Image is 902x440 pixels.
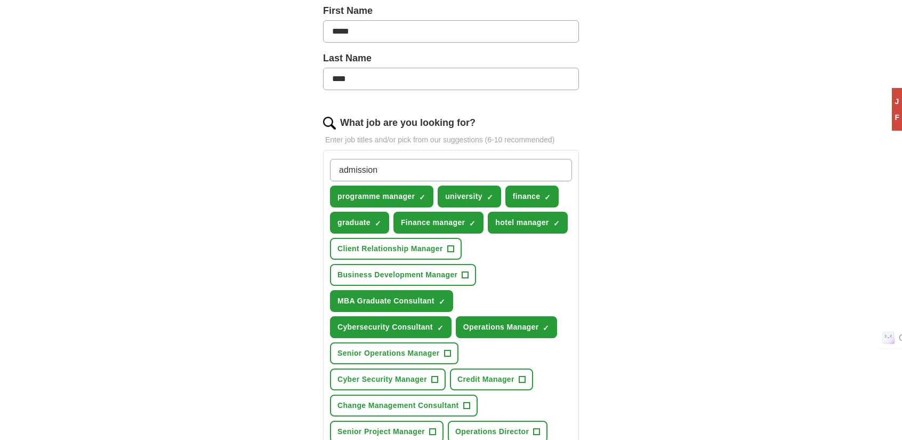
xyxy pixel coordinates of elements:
[375,219,381,228] span: ✓
[439,298,445,306] span: ✓
[337,243,443,254] span: Client Relationship Manager
[323,4,579,18] label: First Name
[323,51,579,66] label: Last Name
[437,324,444,332] span: ✓
[330,342,458,364] button: Senior Operations Manager
[393,212,484,234] button: Finance manager✓
[337,269,457,281] span: Business Development Manager
[330,264,476,286] button: Business Development Manager
[330,316,452,338] button: Cybersecurity Consultant✓
[457,374,514,385] span: Credit Manager
[337,426,425,437] span: Senior Project Manager
[401,217,465,228] span: Finance manager
[543,324,549,332] span: ✓
[337,295,434,307] span: MBA Graduate Consultant
[337,374,427,385] span: Cyber Security Manager
[323,134,579,146] p: Enter job titles and/or pick from our suggestions (6-10 recommended)
[337,400,459,411] span: Change Management Consultant
[488,212,567,234] button: hotel manager✓
[450,369,533,390] button: Credit Manager
[337,348,440,359] span: Senior Operations Manager
[330,212,389,234] button: graduate✓
[330,159,572,181] input: Type a job title and press enter
[337,322,433,333] span: Cybersecurity Consultant
[513,191,540,202] span: finance
[463,322,539,333] span: Operations Manager
[544,193,551,202] span: ✓
[340,116,476,130] label: What job are you looking for?
[495,217,549,228] span: hotel manager
[469,219,476,228] span: ✓
[337,217,371,228] span: graduate
[330,290,453,312] button: MBA Graduate Consultant✓
[487,193,493,202] span: ✓
[455,426,529,437] span: Operations Director
[438,186,501,207] button: university✓
[330,186,433,207] button: programme manager✓
[323,117,336,130] img: search.png
[330,369,446,390] button: Cyber Security Manager
[505,186,559,207] button: finance✓
[330,395,478,417] button: Change Management Consultant
[330,238,462,260] button: Client Relationship Manager
[445,191,482,202] span: university
[456,316,558,338] button: Operations Manager✓
[337,191,415,202] span: programme manager
[419,193,425,202] span: ✓
[553,219,560,228] span: ✓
